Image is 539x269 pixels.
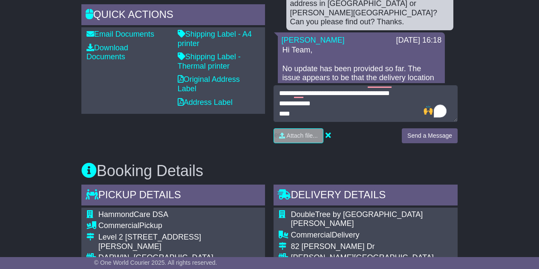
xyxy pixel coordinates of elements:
a: Email Documents [86,30,154,38]
a: Download Documents [86,43,128,61]
a: Shipping Label - A4 printer [178,30,252,48]
div: Pickup [98,221,260,231]
div: Quick Actions [81,4,265,27]
a: Shipping Label - Thermal printer [178,52,241,70]
span: HammondCare DSA [98,210,168,219]
h3: Booking Details [81,162,458,179]
span: © One World Courier 2025. All rights reserved. [94,259,217,266]
div: Delivery [291,231,453,240]
a: Original Address Label [178,75,240,93]
p: Hi Team, No update has been provided so far. The issue appears to be that the delivery location i... [282,46,441,156]
div: DARWIN, [GEOGRAPHIC_DATA] [98,253,260,263]
div: 82 [PERSON_NAME] Dr [291,242,453,252]
button: Send a Message [402,128,458,143]
a: Address Label [178,98,233,107]
div: [DATE] 16:18 [396,36,441,45]
span: Commercial [291,231,331,239]
span: Commercial [98,221,139,230]
textarea: To enrich screen reader interactions, please activate Accessibility in Grammarly extension settings [274,85,458,122]
div: Level 2 [STREET_ADDRESS][PERSON_NAME] [98,233,260,251]
div: Pickup Details [81,185,265,208]
a: [PERSON_NAME] [281,36,344,44]
div: Delivery Details [274,185,458,208]
span: DoubleTree by [GEOGRAPHIC_DATA][PERSON_NAME] [291,210,423,228]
